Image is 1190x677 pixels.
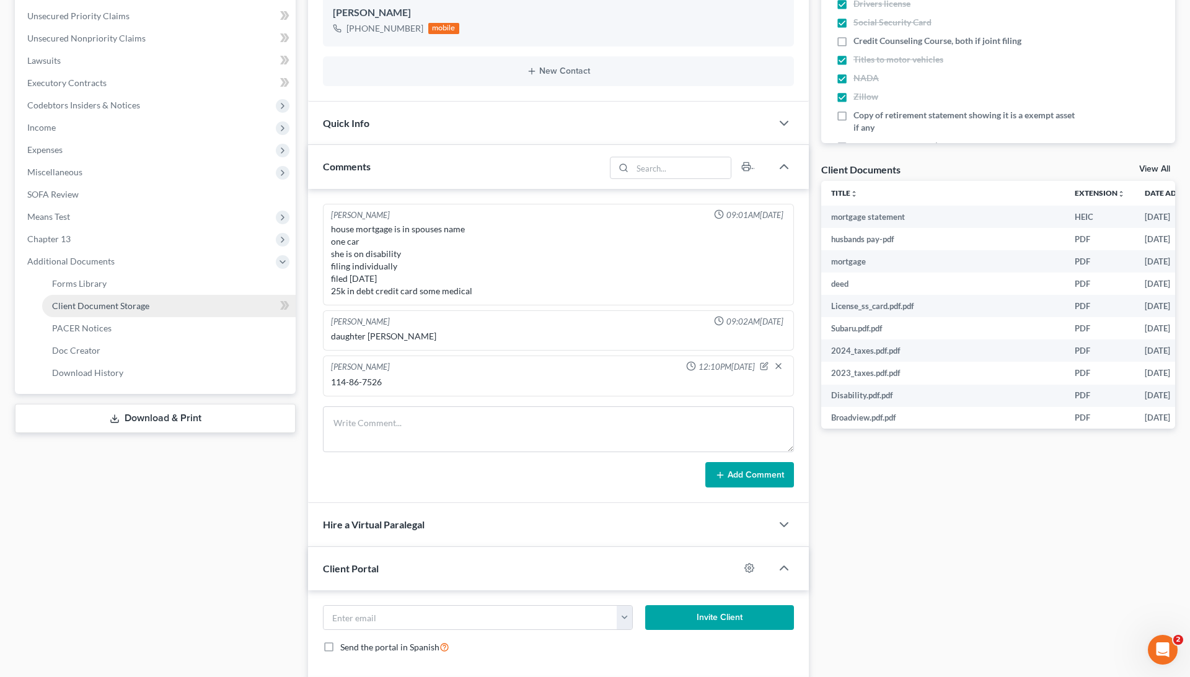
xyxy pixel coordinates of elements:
span: Comments [323,160,371,172]
td: PDF [1065,228,1135,250]
div: Client Documents [821,163,901,176]
span: Download History [52,367,123,378]
div: mobile [428,23,459,34]
div: [PERSON_NAME] [331,361,390,373]
button: Add Comment [705,462,794,488]
td: Subaru.pdf.pdf [821,317,1065,339]
td: 2023_taxes.pdf.pdf [821,362,1065,384]
span: Unsecured Priority Claims [27,11,130,21]
span: Codebtors Insiders & Notices [27,100,140,110]
span: Income [27,122,56,133]
button: Invite Client [645,605,794,630]
a: SOFA Review [17,183,296,206]
a: Extensionunfold_more [1075,188,1125,198]
td: Broadview.pdf.pdf [821,407,1065,429]
span: Titles to motor vehicles [853,53,943,66]
span: Doc Creator [52,345,100,356]
span: Copy of retirement statement showing it is a exempt asset if any [853,109,1076,134]
span: NADA [853,72,879,84]
span: PACER Notices [52,323,112,333]
span: Credit Counseling Course, both if joint filing [853,35,1021,47]
a: Download & Print [15,404,296,433]
td: PDF [1065,295,1135,317]
a: Doc Creator [42,339,296,362]
span: Client Document Storage [52,300,149,311]
span: Expenses [27,144,63,155]
a: Executory Contracts [17,72,296,94]
input: Enter email [324,606,617,629]
a: Lawsuits [17,50,296,72]
td: License_ss_card.pdf.pdf [821,295,1065,317]
span: Executory Contracts [27,77,107,88]
td: deed [821,273,1065,295]
span: Send the portal in Spanish [340,642,439,652]
span: SOFA Review [27,189,79,199]
td: PDF [1065,339,1135,362]
div: [PERSON_NAME] [331,316,390,328]
div: [PHONE_NUMBER] [346,22,423,35]
td: PDF [1065,362,1135,384]
span: Additional Creditors (Medical, or Creditors not on Credit Report) [853,140,1076,165]
div: house mortgage is in spouses name one car she is on disability filing individually filed [DATE] 2... [331,223,786,297]
span: Forms Library [52,278,107,289]
span: Client Portal [323,562,379,574]
span: 12:10PM[DATE] [699,361,755,373]
span: Zillow [853,90,878,103]
div: [PERSON_NAME] [333,6,784,20]
div: [PERSON_NAME] [331,209,390,221]
span: Chapter 13 [27,234,71,244]
td: mortgage [821,250,1065,273]
td: 2024_taxes.pdf.pdf [821,339,1065,362]
td: PDF [1065,407,1135,429]
span: Quick Info [323,117,369,129]
span: Unsecured Nonpriority Claims [27,33,146,43]
td: HEIC [1065,206,1135,228]
div: daughter [PERSON_NAME] [331,330,786,343]
span: Lawsuits [27,55,61,66]
input: Search... [632,157,731,178]
i: unfold_more [1117,190,1125,198]
td: husbands pay-pdf [821,228,1065,250]
span: Social Security Card [853,16,932,28]
i: unfold_more [850,190,858,198]
button: New Contact [333,66,784,76]
td: PDF [1065,273,1135,295]
a: Unsecured Nonpriority Claims [17,27,296,50]
td: mortgage statement [821,206,1065,228]
span: Means Test [27,211,70,222]
a: Client Document Storage [42,295,296,317]
a: Unsecured Priority Claims [17,5,296,27]
a: Forms Library [42,273,296,295]
span: Additional Documents [27,256,115,266]
div: 114-86-7526 [331,376,786,388]
a: Titleunfold_more [831,188,858,198]
span: Hire a Virtual Paralegal [323,518,425,530]
span: 2 [1173,635,1183,645]
a: Download History [42,362,296,384]
span: 09:01AM[DATE] [726,209,783,221]
iframe: Intercom live chat [1148,635,1178,665]
td: PDF [1065,250,1135,273]
span: 09:02AM[DATE] [726,316,783,328]
td: PDF [1065,385,1135,407]
a: View All [1139,165,1170,173]
td: PDF [1065,317,1135,339]
a: PACER Notices [42,317,296,339]
td: Disability.pdf.pdf [821,385,1065,407]
span: Miscellaneous [27,167,82,177]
